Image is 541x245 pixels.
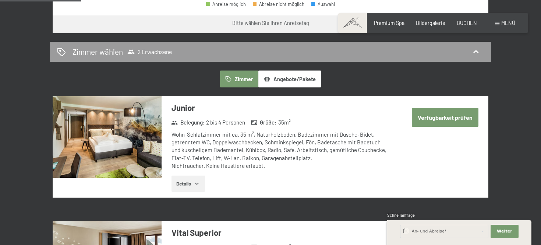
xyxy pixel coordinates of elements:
strong: Belegung : [171,119,205,126]
a: Bildergalerie [416,20,445,26]
button: Weiter [491,225,519,238]
span: 35 m² [278,119,291,126]
h3: Junior [172,102,390,114]
div: Bitte wählen Sie Ihren Anreisetag [232,19,309,27]
div: Wohn-Schlafzimmer mit ca. 35 m², Naturholzboden, Badezimmer mit Dusche, Bidet, getrenntem WC, Dop... [172,131,390,170]
button: Verfügbarkeit prüfen [412,108,478,127]
span: Menü [501,20,515,26]
button: Angebote/Pakete [258,71,321,87]
div: Anreise möglich [206,2,246,7]
span: 2 bis 4 Personen [206,119,245,126]
span: Weiter [497,228,512,234]
strong: Größe : [251,119,277,126]
div: Abreise nicht möglich [253,2,304,7]
a: BUCHEN [457,20,477,26]
h3: Vital Superior [172,227,390,238]
img: mss_renderimg.php [53,96,162,178]
button: Details [172,176,205,192]
span: Schnellanfrage [387,213,415,217]
div: Auswahl [311,2,335,7]
a: Premium Spa [374,20,404,26]
button: Zimmer [220,71,258,87]
h2: Zimmer wählen [73,46,123,57]
span: 2 Erwachsene [127,48,172,55]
